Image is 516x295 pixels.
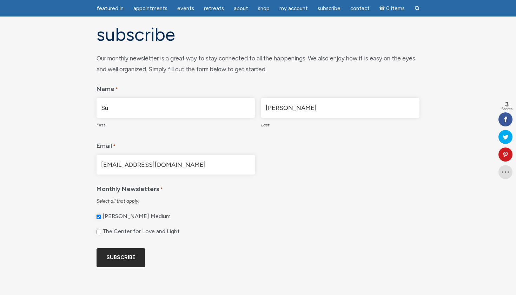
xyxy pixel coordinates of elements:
[346,2,374,15] a: Contact
[97,53,419,74] div: Our monthly newsletter is a great way to stay connected to all the happenings. We also enjoy how ...
[97,198,419,204] div: Select all that apply.
[200,2,228,15] a: Retreats
[173,2,198,15] a: Events
[97,25,419,45] h1: Subscribe
[97,5,124,12] span: featured in
[97,80,419,95] legend: Name
[92,2,128,15] a: featured in
[501,101,512,107] span: 3
[313,2,345,15] a: Subscribe
[97,118,255,131] label: First
[258,5,270,12] span: Shop
[102,213,171,220] label: [PERSON_NAME] Medium
[102,228,180,235] label: The Center for Love and Light
[386,6,405,11] span: 0 items
[129,2,172,15] a: Appointments
[279,5,308,12] span: My Account
[97,180,419,195] legend: Monthly Newsletters
[350,5,370,12] span: Contact
[234,5,248,12] span: About
[375,1,409,15] a: Cart0 items
[177,5,194,12] span: Events
[501,107,512,111] span: Shares
[318,5,340,12] span: Subscribe
[379,5,386,12] i: Cart
[97,248,145,267] input: Subscribe
[230,2,252,15] a: About
[254,2,274,15] a: Shop
[204,5,224,12] span: Retreats
[133,5,167,12] span: Appointments
[275,2,312,15] a: My Account
[97,137,115,152] label: Email
[261,118,419,131] label: Last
